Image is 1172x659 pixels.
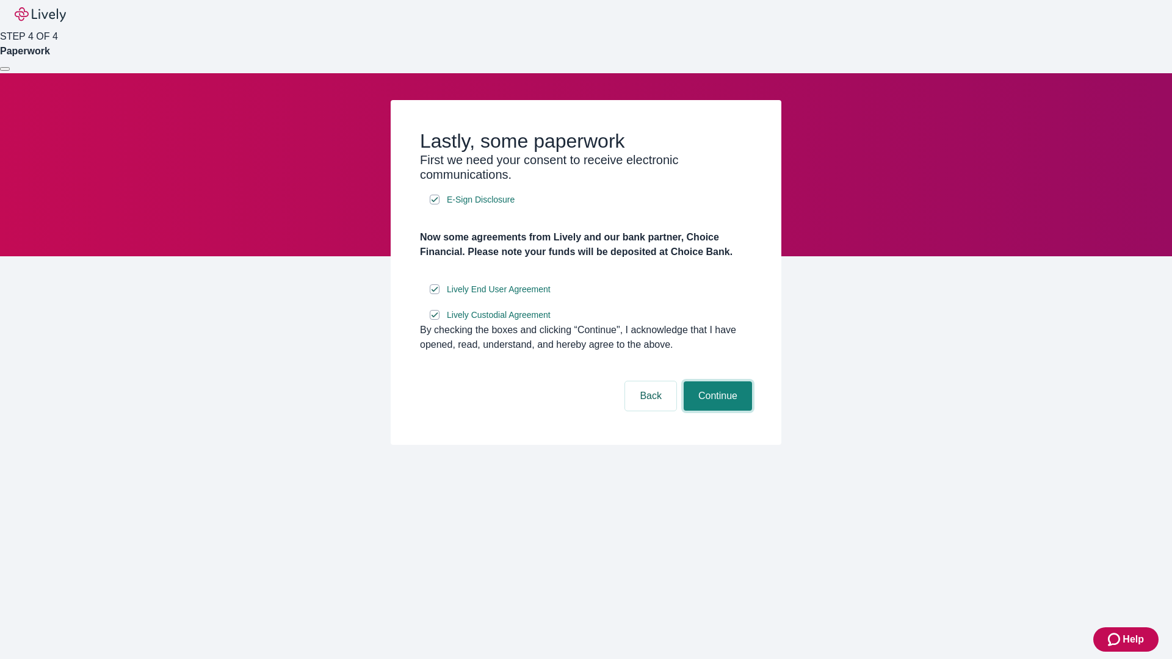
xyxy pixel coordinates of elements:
span: Lively Custodial Agreement [447,309,551,322]
img: Lively [15,7,66,22]
button: Zendesk support iconHelp [1093,627,1159,652]
span: Help [1123,632,1144,647]
button: Continue [684,381,752,411]
span: E-Sign Disclosure [447,193,515,206]
h2: Lastly, some paperwork [420,129,752,153]
svg: Zendesk support icon [1108,632,1123,647]
h3: First we need your consent to receive electronic communications. [420,153,752,182]
a: e-sign disclosure document [444,308,553,323]
h4: Now some agreements from Lively and our bank partner, Choice Financial. Please note your funds wi... [420,230,752,259]
a: e-sign disclosure document [444,282,553,297]
a: e-sign disclosure document [444,192,517,207]
button: Back [625,381,676,411]
div: By checking the boxes and clicking “Continue", I acknowledge that I have opened, read, understand... [420,323,752,352]
span: Lively End User Agreement [447,283,551,296]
